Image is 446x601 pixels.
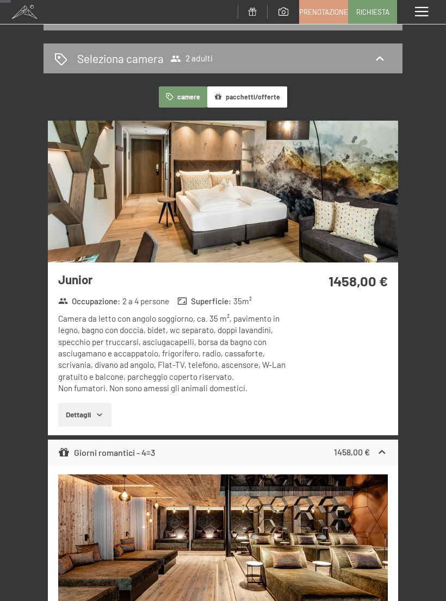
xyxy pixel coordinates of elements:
span: Prenotazione [299,7,348,17]
div: Giorni romantici - 4=31458,00 € [48,440,398,466]
span: 2 a 4 persone [122,296,169,307]
button: camere [159,86,207,108]
h2: Seleziona camera [77,51,164,66]
h3: Junior [58,271,293,288]
div: Camera da letto con angolo soggiorno, ca. 35 m², pavimento in legno, bagno con doccia, bidet, wc ... [58,313,293,394]
span: Richiesta [356,7,389,17]
button: pacchetti/offerte [207,86,287,108]
span: 35 m² [233,296,252,307]
a: Prenotazione [300,1,348,23]
a: Richiesta [349,1,397,23]
span: 2 adulti [170,53,213,64]
strong: 1458,00 € [334,447,370,457]
button: Dettagli [58,403,111,427]
strong: Occupazione : [58,296,120,307]
strong: 1458,00 € [329,272,388,289]
strong: Superficie : [177,296,231,307]
img: mss_renderimg.php [48,121,398,262]
div: Giorni romantici - 4=3 [58,446,155,459]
